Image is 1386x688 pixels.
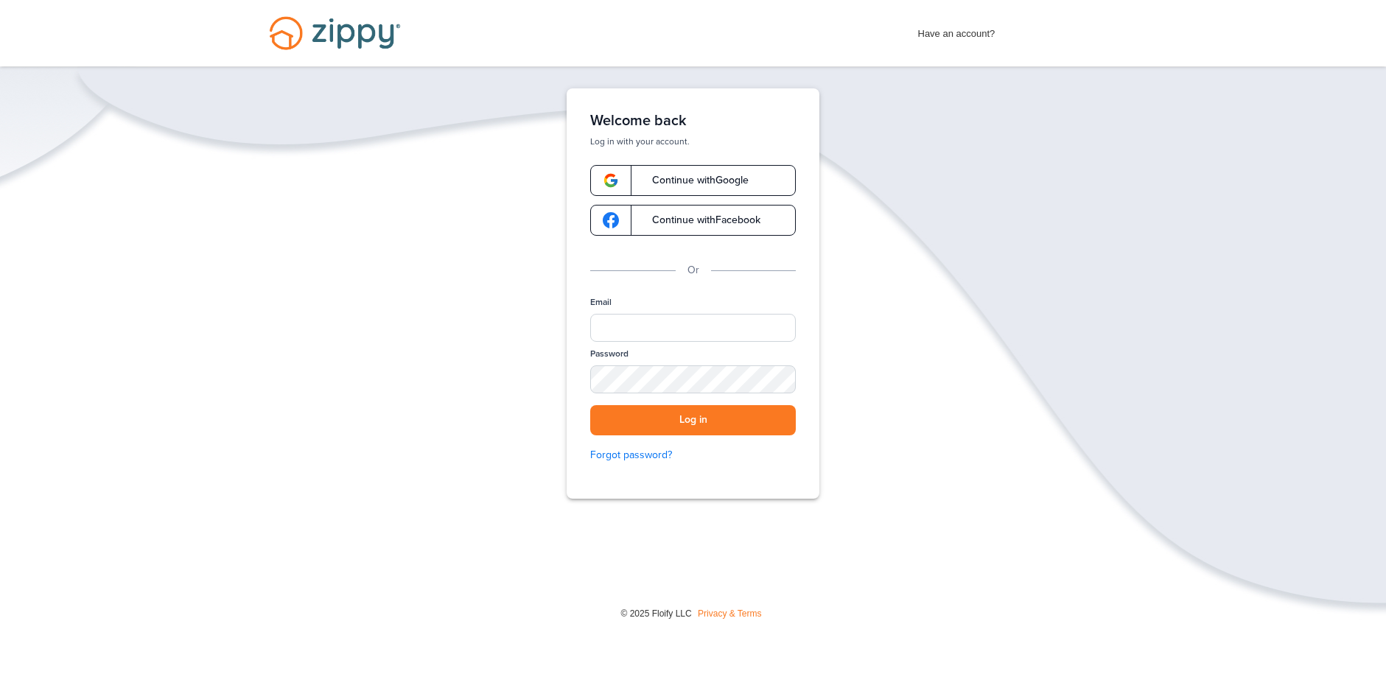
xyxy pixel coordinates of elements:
[590,314,796,342] input: Email
[590,112,796,130] h1: Welcome back
[590,205,796,236] a: google-logoContinue withFacebook
[620,608,691,619] span: © 2025 Floify LLC
[687,262,699,278] p: Or
[698,608,761,619] a: Privacy & Terms
[603,172,619,189] img: google-logo
[590,165,796,196] a: google-logoContinue withGoogle
[590,365,796,393] input: Password
[918,18,995,42] span: Have an account?
[590,136,796,147] p: Log in with your account.
[590,447,796,463] a: Forgot password?
[590,348,629,360] label: Password
[603,212,619,228] img: google-logo
[590,296,612,309] label: Email
[637,175,749,186] span: Continue with Google
[590,405,796,435] button: Log in
[637,215,760,225] span: Continue with Facebook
